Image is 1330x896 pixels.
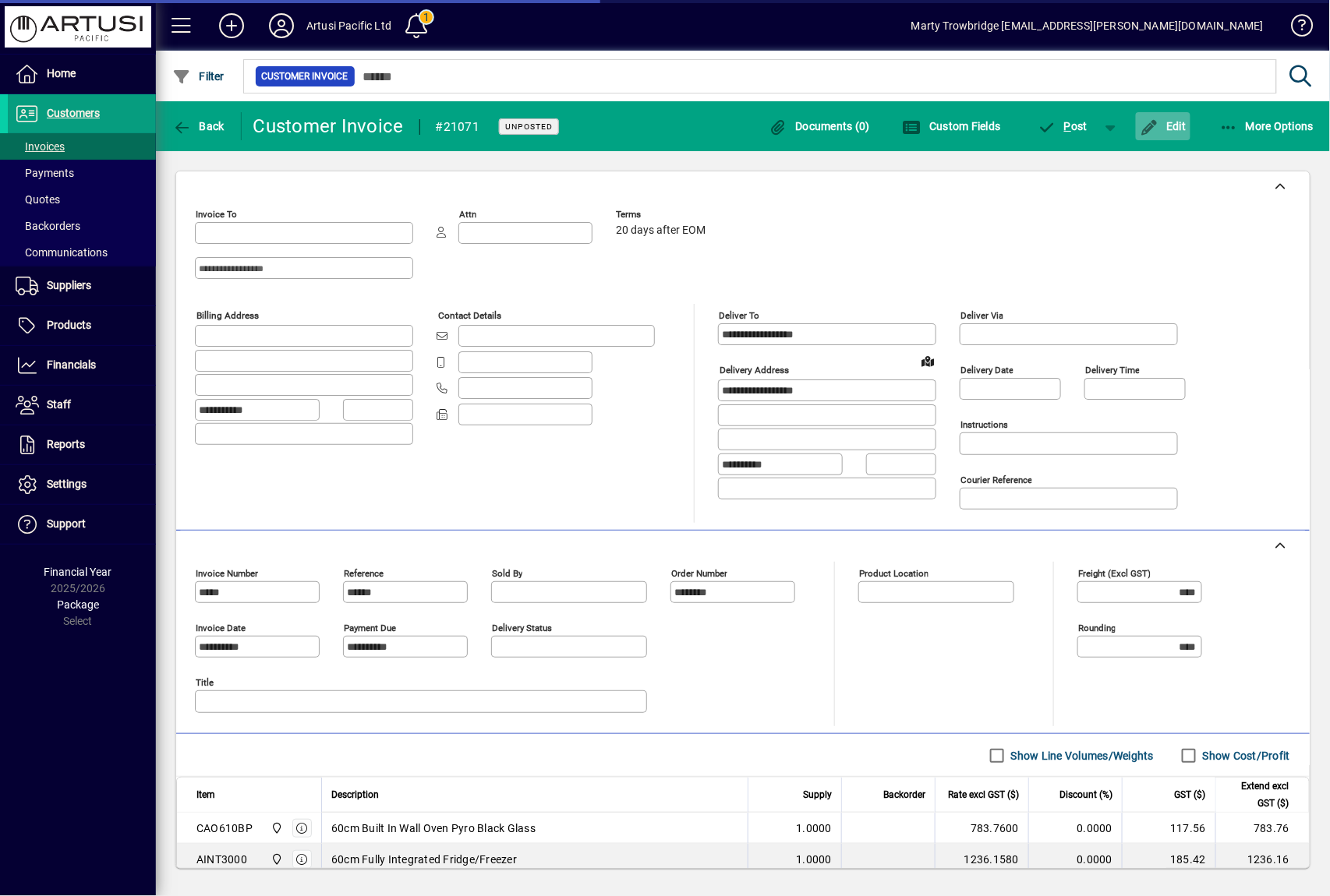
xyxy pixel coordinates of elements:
[1215,813,1309,844] td: 783.76
[168,62,228,90] button: Filter
[47,319,91,331] span: Products
[765,112,874,140] button: Documents (0)
[1175,786,1206,803] span: GST ($)
[8,505,156,544] a: Support
[1279,3,1311,54] a: Knowledge Base
[960,310,1003,321] mat-label: Deliver via
[948,786,1019,803] span: Rate excl GST ($)
[960,365,1013,376] mat-label: Delivery date
[1030,112,1096,140] button: Post
[331,820,536,836] span: 60cm Built In Wall Oven Pyro Black Glass
[859,568,929,579] mat-label: Product location
[1028,844,1122,875] td: 0.0000
[960,419,1008,430] mat-label: Instructions
[1059,786,1112,803] span: Discount (%)
[47,358,96,371] span: Financials
[8,425,156,464] a: Reports
[156,112,242,140] app-page-header-button: Back
[1028,813,1122,844] td: 0.0000
[1200,748,1290,764] label: Show Cost/Profit
[267,851,285,868] span: Main Warehouse
[196,623,246,633] mat-label: Invoice date
[344,568,384,579] mat-label: Reference
[172,70,225,83] span: Filter
[253,114,404,139] div: Customer Invoice
[1122,813,1215,844] td: 117.56
[172,120,225,132] span: Back
[1215,844,1309,875] td: 1236.16
[267,820,285,837] span: Main Warehouse
[8,239,156,266] a: Communications
[306,13,391,38] div: Artusi Pacific Ltd
[8,306,156,345] a: Products
[16,167,74,179] span: Payments
[1136,112,1190,140] button: Edit
[16,220,80,232] span: Backorders
[1078,623,1116,633] mat-label: Rounding
[331,852,517,867] span: 60cm Fully Integrated Fridge/Freezer
[797,852,833,867] span: 1.0000
[8,133,156,160] a: Invoices
[459,209,476,220] mat-label: Attn
[945,852,1019,867] div: 1236.1580
[911,13,1264,38] div: Marty Trowbridge [EMAIL_ADDRESS][PERSON_NAME][DOMAIN_NAME]
[47,107,100,119] span: Customers
[196,677,214,688] mat-label: Title
[331,786,379,803] span: Description
[256,12,306,40] button: Profile
[168,112,228,140] button: Back
[44,566,112,578] span: Financial Year
[16,193,60,206] span: Quotes
[8,160,156,186] a: Payments
[47,478,87,490] span: Settings
[1085,365,1140,376] mat-label: Delivery time
[8,346,156,385] a: Financials
[505,122,553,132] span: Unposted
[16,246,108,259] span: Communications
[1122,844,1215,875] td: 185.42
[492,623,552,633] mat-label: Delivery status
[8,55,156,93] a: Home
[8,386,156,425] a: Staff
[196,568,258,579] mat-label: Invoice number
[1008,748,1154,764] label: Show Line Volumes/Weights
[47,279,91,291] span: Suppliers
[671,568,727,579] mat-label: Order number
[1226,778,1289,812] span: Extend excl GST ($)
[196,209,237,220] mat-label: Invoice To
[1215,112,1318,140] button: More Options
[797,820,833,836] span: 1.0000
[196,852,247,867] div: AINT3000
[1038,120,1088,132] span: ost
[616,224,706,237] span: 20 days after EOM
[945,820,1019,836] div: 783.7600
[47,438,85,450] span: Reports
[883,786,925,803] span: Backorder
[769,120,870,132] span: Documents (0)
[719,310,759,321] mat-label: Deliver To
[915,348,940,373] a: View on map
[8,213,156,239] a: Backorders
[57,598,99,611] span: Package
[16,140,65,153] span: Invoices
[47,67,76,79] span: Home
[903,120,1001,132] span: Custom Fields
[344,623,396,633] mat-label: Payment due
[436,115,480,139] div: #21071
[492,568,522,579] mat-label: Sold by
[207,12,256,40] button: Add
[8,186,156,213] a: Quotes
[803,786,832,803] span: Supply
[1140,120,1187,132] span: Edit
[47,517,86,530] span: Support
[47,398,71,411] span: Staff
[196,820,253,836] div: CAO610BP
[1064,120,1071,132] span: P
[196,786,215,803] span: Item
[8,465,156,504] a: Settings
[1078,568,1151,579] mat-label: Freight (excl GST)
[899,112,1005,140] button: Custom Fields
[1219,120,1314,132] span: More Options
[960,474,1032,485] mat-label: Courier Reference
[262,69,348,84] span: Customer Invoice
